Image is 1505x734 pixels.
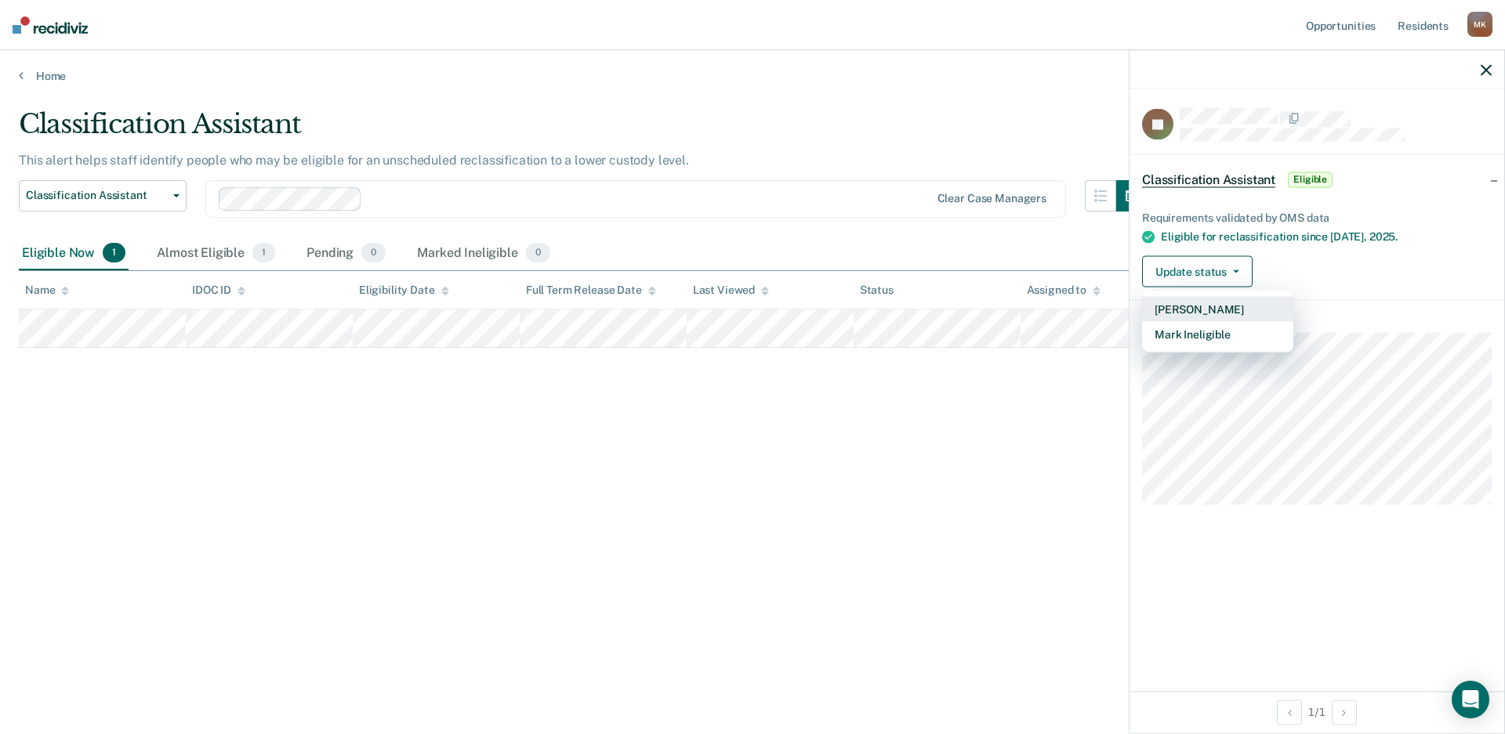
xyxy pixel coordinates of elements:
div: Marked Ineligible [414,237,553,271]
div: Eligible for reclassification since [DATE], [1161,230,1492,244]
button: Mark Ineligible [1142,322,1293,347]
div: Assigned to [1027,284,1101,297]
div: 1 / 1 [1130,691,1504,732]
span: 2025. [1369,230,1398,243]
div: Status [860,284,894,297]
div: Name [25,284,69,297]
button: [PERSON_NAME] [1142,297,1293,322]
div: Eligibility Date [359,284,449,297]
button: Previous Opportunity [1277,700,1302,725]
div: Clear case managers [937,192,1046,205]
div: Requirements validated by OMS data [1142,211,1492,224]
div: Full Term Release Date [526,284,656,297]
span: Eligible [1288,172,1333,187]
p: This alert helps staff identify people who may be eligible for an unscheduled reclassification to... [19,153,689,168]
dt: Incarceration [1142,313,1492,327]
div: Last Viewed [693,284,769,297]
button: Next Opportunity [1332,700,1357,725]
span: 0 [526,243,550,263]
span: 0 [361,243,386,263]
div: Eligible Now [19,237,129,271]
div: Classification Assistant [19,108,1148,153]
span: Classification Assistant [26,189,167,202]
div: Open Intercom Messenger [1452,681,1489,718]
img: Recidiviz [13,16,88,34]
span: Classification Assistant [1142,172,1275,187]
span: 1 [252,243,275,263]
div: IDOC ID [192,284,245,297]
div: Pending [303,237,389,271]
button: Update status [1142,256,1253,287]
span: 1 [103,243,125,263]
div: M K [1467,12,1492,37]
div: Classification AssistantEligible [1130,154,1504,204]
a: Home [19,69,1486,83]
div: Almost Eligible [154,237,278,271]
